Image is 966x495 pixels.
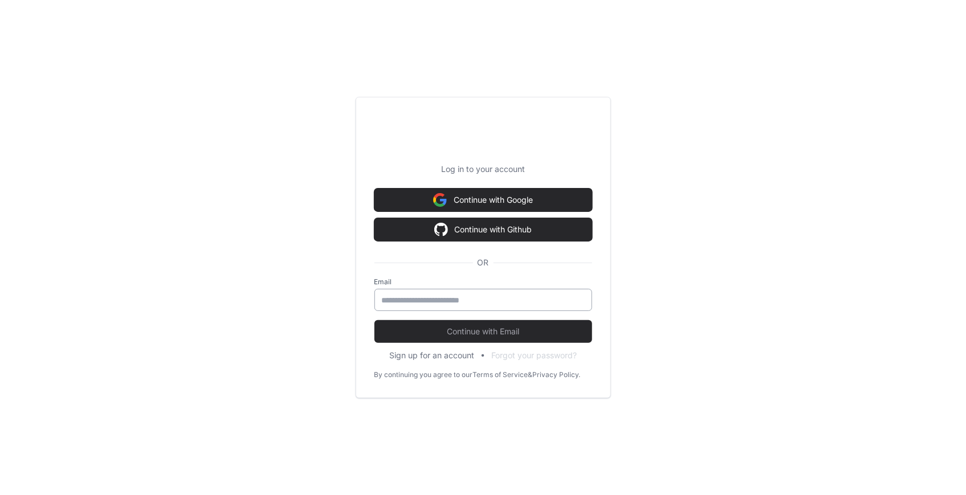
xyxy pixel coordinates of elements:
button: Sign up for an account [389,350,474,361]
button: Continue with Google [374,189,592,211]
span: OR [473,257,494,268]
img: Sign in with google [433,189,447,211]
img: Sign in with google [434,218,448,241]
button: Continue with Github [374,218,592,241]
p: Log in to your account [374,163,592,175]
button: Continue with Email [374,320,592,343]
a: Terms of Service [473,370,528,379]
label: Email [374,277,592,287]
span: Continue with Email [374,326,592,337]
div: By continuing you agree to our [374,370,473,379]
button: Forgot your password? [491,350,577,361]
a: Privacy Policy. [533,370,581,379]
div: & [528,370,533,379]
